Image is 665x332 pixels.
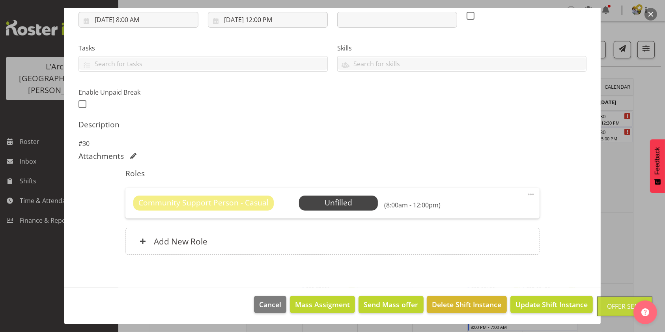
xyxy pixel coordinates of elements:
span: Cancel [259,299,281,310]
h5: Roles [125,169,539,178]
button: Send Mass offer [359,296,423,313]
label: Skills [337,43,587,53]
span: Community Support Person - Casual [138,197,269,209]
h6: Add New Role [154,236,207,246]
span: Feedback [654,147,661,175]
span: Delete Shift Instance [432,299,502,310]
button: Delete Shift Instance [427,296,506,313]
span: Update Shift Instance [516,299,588,310]
h5: Attachments [78,151,124,161]
button: Mass Assigment [290,296,355,313]
label: Enable Unpaid Break [78,88,198,97]
button: Feedback - Show survey [650,139,665,193]
div: Offer Sent [607,302,643,311]
span: Mass Assigment [295,299,350,310]
input: Click to select... [78,12,198,28]
button: Cancel [254,296,286,313]
h6: (8:00am - 12:00pm) [384,201,441,209]
label: Tasks [78,43,328,53]
input: Search for skills [338,58,586,70]
input: Click to select... [208,12,328,28]
img: help-xxl-2.png [641,308,649,316]
button: Update Shift Instance [510,296,593,313]
span: Unfilled [325,197,352,208]
p: #30 [78,139,587,148]
input: Search for tasks [79,58,327,70]
h5: Description [78,120,587,129]
span: Send Mass offer [364,299,418,310]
